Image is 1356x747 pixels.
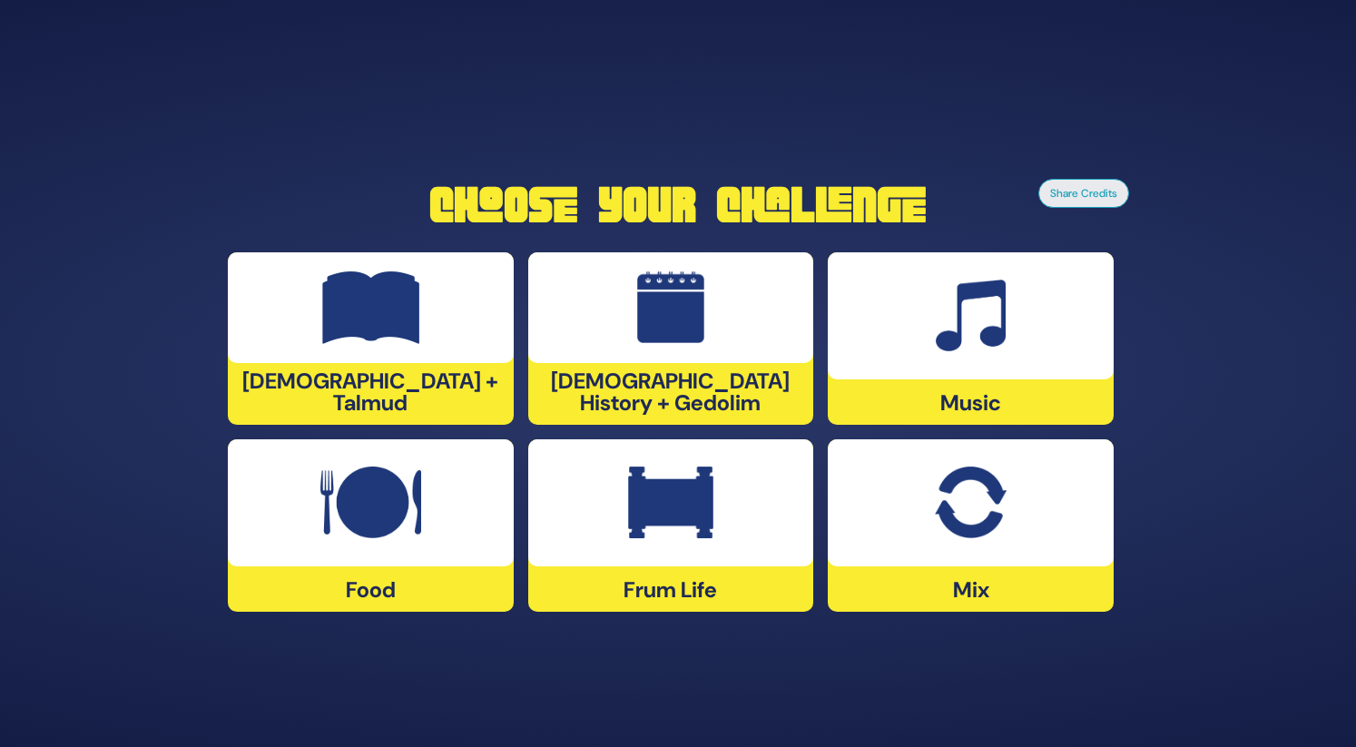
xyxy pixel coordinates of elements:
div: Mix [828,439,1114,612]
img: Music [936,280,1006,352]
button: Share Credits [1038,179,1129,208]
h1: Choose Your Challenge [228,180,1128,231]
img: Jewish History + Gedolim [637,271,705,344]
div: [DEMOGRAPHIC_DATA] + Talmud [228,252,514,425]
div: Frum Life [528,439,814,612]
img: Frum Life [628,467,713,539]
div: Food [228,439,514,612]
div: Music [828,252,1114,425]
img: Food [320,467,421,539]
div: [DEMOGRAPHIC_DATA] History + Gedolim [528,252,814,425]
img: Tanach + Talmud [322,271,420,344]
img: Mix [935,467,1006,539]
